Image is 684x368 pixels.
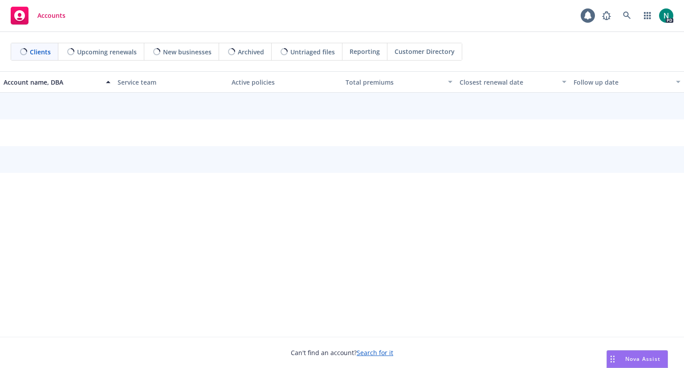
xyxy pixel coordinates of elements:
button: Follow up date [570,71,684,93]
span: Upcoming renewals [77,47,137,57]
div: Active policies [232,78,338,87]
button: Closest renewal date [456,71,570,93]
span: Untriaged files [290,47,335,57]
span: Accounts [37,12,65,19]
div: Follow up date [574,78,671,87]
button: Service team [114,71,228,93]
div: Account name, DBA [4,78,101,87]
button: Total premiums [342,71,456,93]
span: Customer Directory [395,47,455,56]
span: New businesses [163,47,212,57]
span: Nova Assist [625,355,660,363]
a: Search [618,7,636,25]
button: Active policies [228,71,342,93]
div: Total premiums [346,78,443,87]
span: Clients [30,47,51,57]
button: Nova Assist [607,350,668,368]
div: Drag to move [607,351,618,368]
span: Can't find an account? [291,348,393,357]
img: photo [659,8,673,23]
span: Reporting [350,47,380,56]
span: Archived [238,47,264,57]
a: Report a Bug [598,7,615,25]
a: Switch app [639,7,656,25]
div: Service team [118,78,224,87]
a: Accounts [7,3,69,28]
div: Closest renewal date [460,78,557,87]
a: Search for it [357,348,393,357]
